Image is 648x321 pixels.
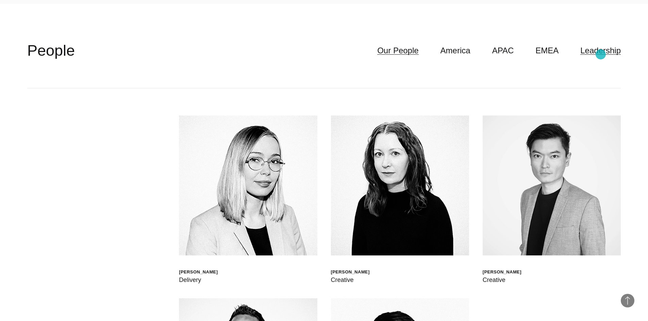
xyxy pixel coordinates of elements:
a: Our People [377,44,418,57]
img: Jen Higgins [331,115,469,255]
div: [PERSON_NAME] [483,269,521,275]
a: Leadership [580,44,621,57]
img: Walt Drkula [179,115,317,255]
a: APAC [492,44,514,57]
div: Creative [331,275,370,285]
h2: People [27,40,75,61]
div: [PERSON_NAME] [179,269,218,275]
div: Delivery [179,275,218,285]
img: Daniel Ng [483,115,621,255]
a: America [441,44,470,57]
div: [PERSON_NAME] [331,269,370,275]
button: Back to Top [621,294,634,307]
a: EMEA [535,44,559,57]
div: Creative [483,275,521,285]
